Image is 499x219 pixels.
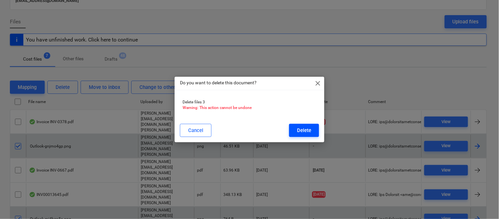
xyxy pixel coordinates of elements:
[314,79,322,87] span: close
[188,126,203,135] div: Cancel
[297,126,311,135] div: Delete
[289,124,319,137] button: Delete
[183,105,316,111] p: Warning: This action cannot be undone
[180,124,212,137] button: Cancel
[466,187,499,219] iframe: Chat Widget
[180,79,257,86] p: Do you want to delete this document?
[183,99,316,105] p: Delete files 3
